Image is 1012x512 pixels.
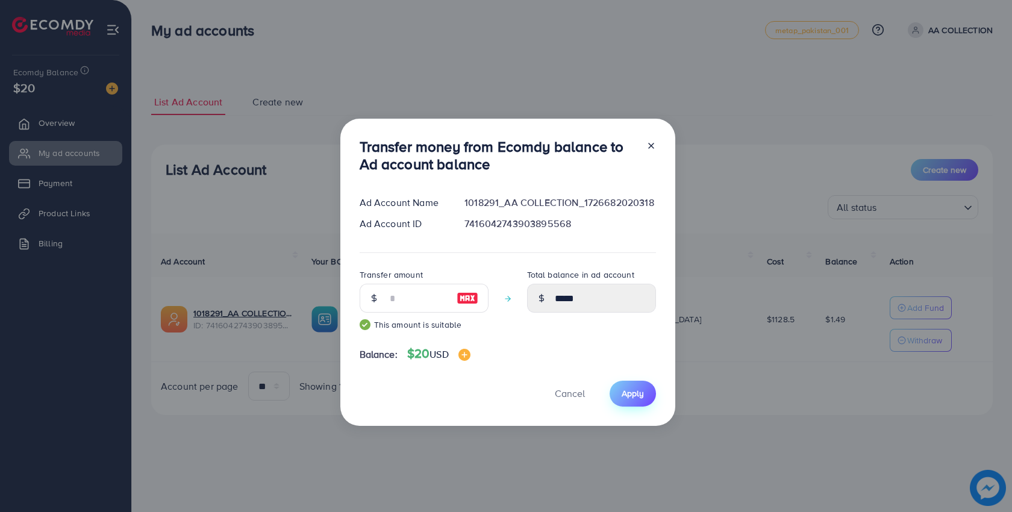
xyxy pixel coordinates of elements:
label: Transfer amount [360,269,423,281]
span: Balance: [360,348,398,361]
div: Ad Account ID [350,217,455,231]
span: Cancel [555,387,585,400]
div: 1018291_AA COLLECTION_1726682020318 [455,196,665,210]
img: image [457,291,478,305]
div: Ad Account Name [350,196,455,210]
label: Total balance in ad account [527,269,634,281]
img: image [458,349,470,361]
span: USD [429,348,448,361]
img: guide [360,319,370,330]
button: Cancel [540,381,600,407]
h4: $20 [407,346,470,361]
button: Apply [610,381,656,407]
div: 7416042743903895568 [455,217,665,231]
span: Apply [622,387,644,399]
small: This amount is suitable [360,319,489,331]
h3: Transfer money from Ecomdy balance to Ad account balance [360,138,637,173]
